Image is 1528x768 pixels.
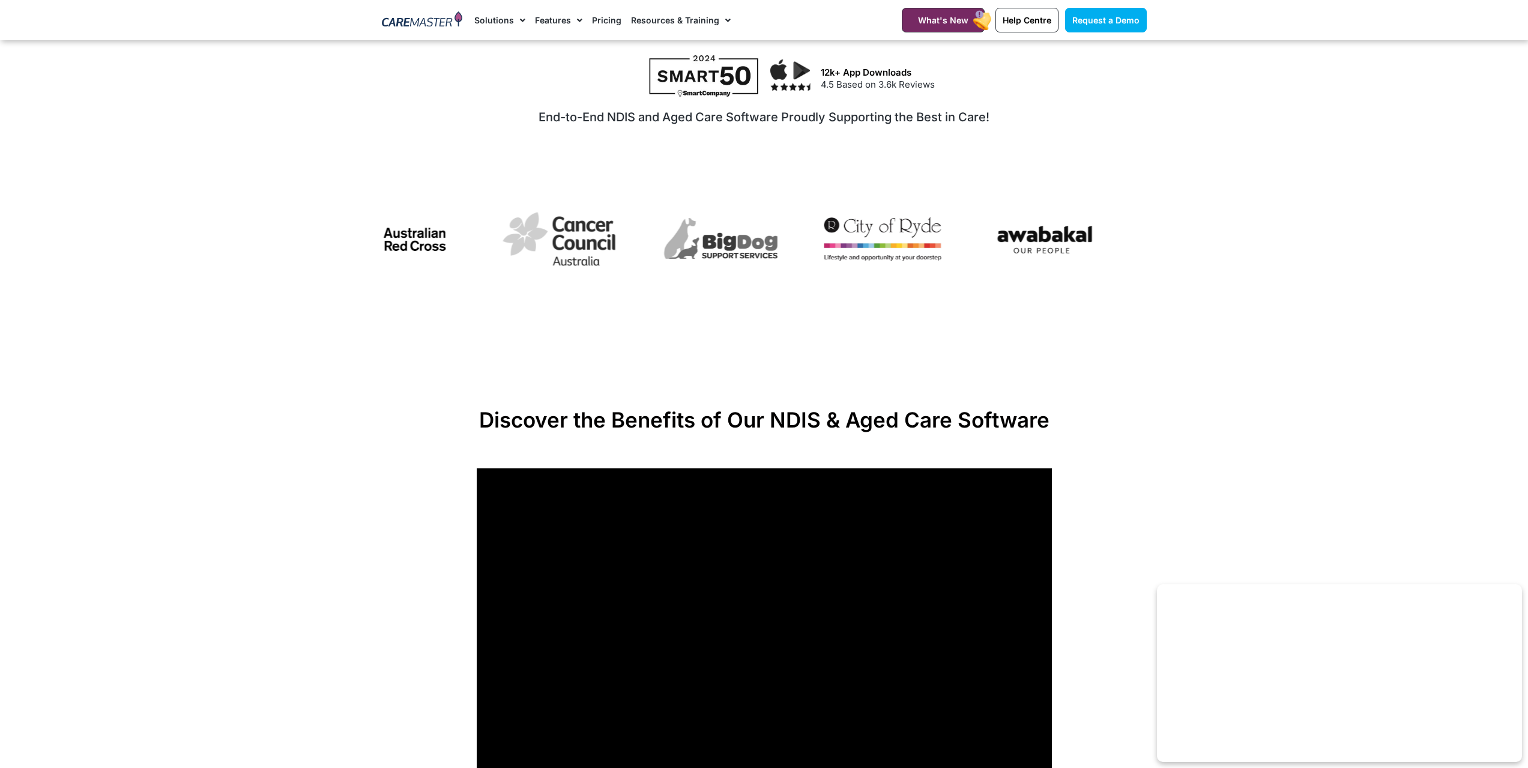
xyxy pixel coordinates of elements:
[382,195,1147,287] div: Image Carousel
[821,78,1140,92] p: 4.5 Based on 3.6k Reviews
[918,15,968,25] span: What's New
[1065,8,1147,32] a: Request a Demo
[339,215,456,268] div: 1 / 7
[477,407,1052,432] h2: Discover the Benefits of Our NDIS & Aged Care Software
[824,217,941,261] img: 2022-City-of-Ryde-Logo-One-line-tag_Full-Colour.jpg
[500,207,617,271] img: cancer-council-australia-logo-vector.png
[821,67,1140,78] h3: 12k+ App Downloads
[662,216,779,266] div: 3 / 7
[824,217,941,265] div: 4 / 7
[339,215,456,264] img: Arc-Newlogo.svg
[902,8,985,32] a: What's New
[500,207,617,276] div: 2 / 7
[1003,15,1051,25] span: Help Centre
[995,8,1058,32] a: Help Centre
[382,11,463,29] img: CareMaster Logo
[662,216,779,262] img: 263fe684f9ca25cbbbe20494344166dc.webp
[1157,584,1522,762] iframe: Popup CTA
[1072,15,1140,25] span: Request a Demo
[389,110,1140,124] h2: End-to-End NDIS and Aged Care Software Proudly Supporting the Best in Care!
